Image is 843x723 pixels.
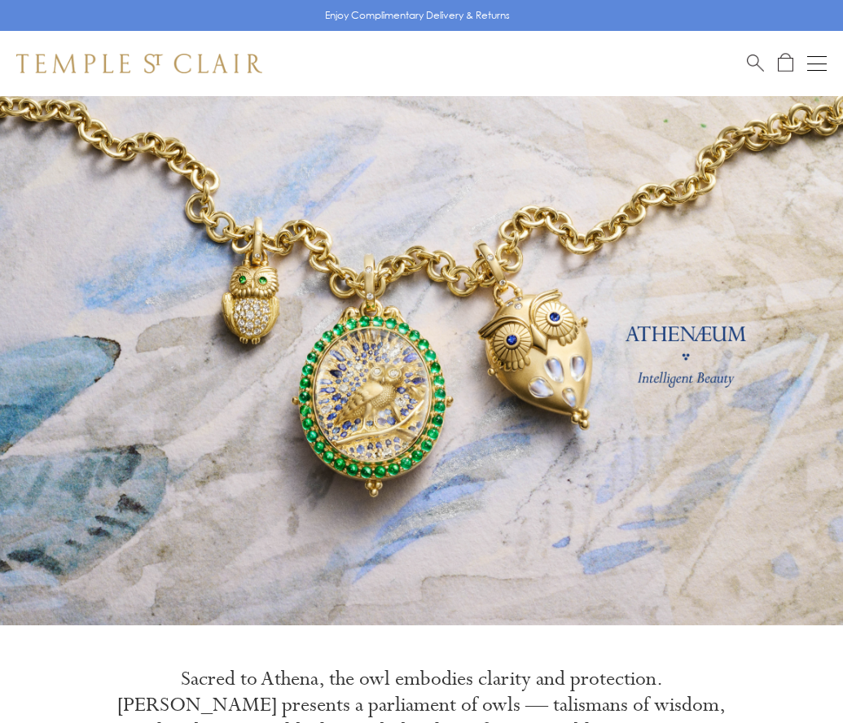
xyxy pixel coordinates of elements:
button: Open navigation [807,54,827,73]
a: Open Shopping Bag [778,53,793,73]
a: Search [747,53,764,73]
img: Temple St. Clair [16,54,262,73]
p: Enjoy Complimentary Delivery & Returns [325,7,510,24]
